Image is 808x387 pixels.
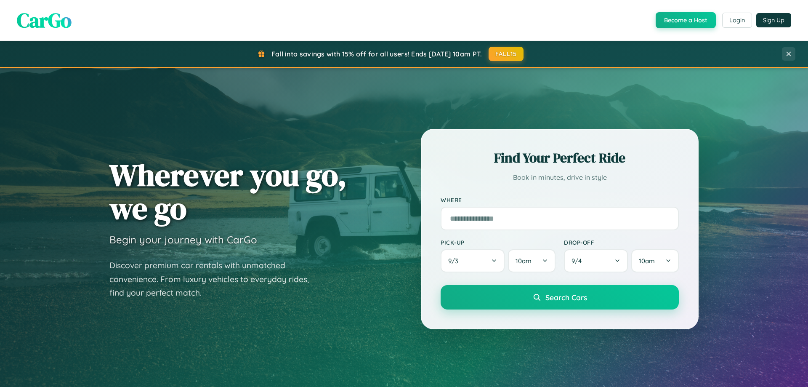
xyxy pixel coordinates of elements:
[564,249,628,272] button: 9/4
[441,149,679,167] h2: Find Your Perfect Ride
[508,249,555,272] button: 10am
[441,171,679,184] p: Book in minutes, drive in style
[109,259,320,300] p: Discover premium car rentals with unmatched convenience. From luxury vehicles to everyday rides, ...
[631,249,679,272] button: 10am
[441,196,679,203] label: Where
[441,285,679,310] button: Search Cars
[571,257,586,265] span: 9 / 4
[489,47,524,61] button: FALL15
[516,257,532,265] span: 10am
[441,239,555,246] label: Pick-up
[656,12,716,28] button: Become a Host
[564,239,679,246] label: Drop-off
[722,13,752,28] button: Login
[17,6,72,34] span: CarGo
[109,158,347,225] h1: Wherever you go, we go
[756,13,791,27] button: Sign Up
[639,257,655,265] span: 10am
[448,257,462,265] span: 9 / 3
[545,293,587,302] span: Search Cars
[271,50,482,58] span: Fall into savings with 15% off for all users! Ends [DATE] 10am PT.
[441,249,505,272] button: 9/3
[109,233,257,246] h3: Begin your journey with CarGo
